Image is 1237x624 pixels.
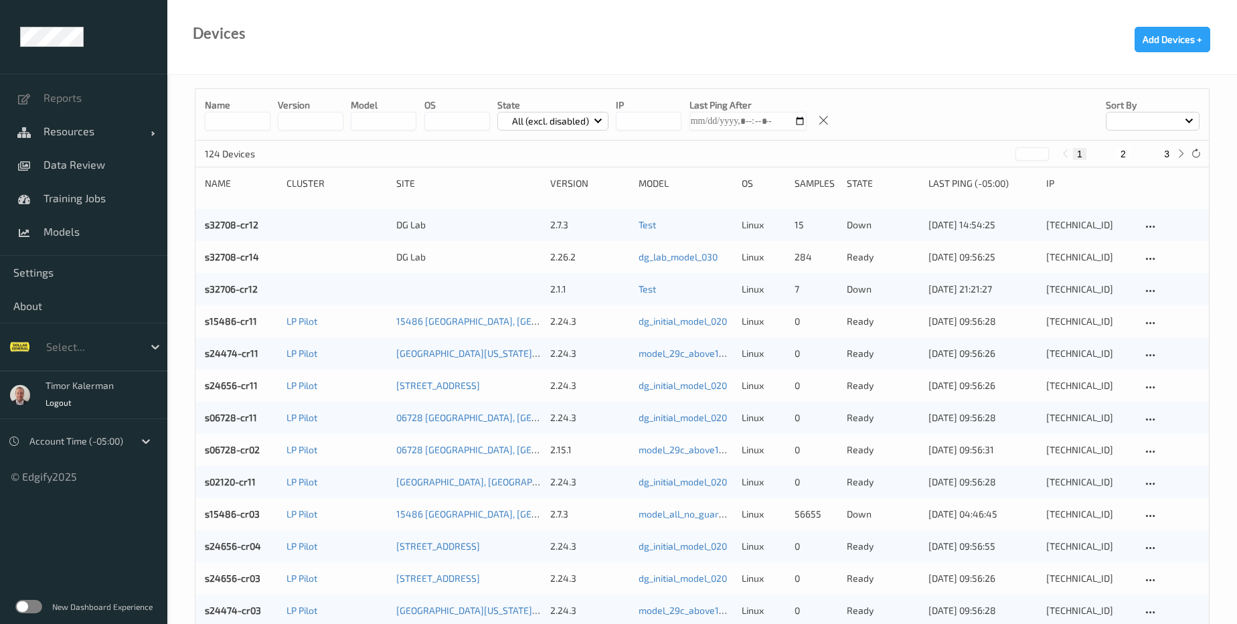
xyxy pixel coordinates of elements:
button: 2 [1117,148,1130,160]
div: 0 [795,411,838,424]
div: [DATE] 09:56:31 [928,443,1037,457]
a: 15486 [GEOGRAPHIC_DATA], [GEOGRAPHIC_DATA] [396,508,604,520]
a: dg_initial_model_020 [639,572,727,584]
div: [DATE] 14:54:25 [928,218,1037,232]
a: model_29c_above150_same_other [639,605,785,616]
p: linux [742,250,785,264]
p: OS [424,98,490,112]
div: 56655 [795,508,838,521]
a: [GEOGRAPHIC_DATA][US_STATE], [GEOGRAPHIC_DATA] [396,347,624,359]
a: Test [639,283,656,295]
div: [DATE] 21:21:27 [928,283,1037,296]
a: [STREET_ADDRESS] [396,380,480,391]
div: 0 [795,443,838,457]
div: State [847,177,919,190]
a: s15486-cr11 [205,315,257,327]
div: [DATE] 09:56:26 [928,572,1037,585]
div: [TECHNICAL_ID] [1046,604,1133,617]
div: 0 [795,572,838,585]
div: 2.24.3 [550,572,629,585]
div: 2.24.3 [550,540,629,553]
p: linux [742,540,785,553]
a: dg_initial_model_020 [639,412,727,423]
p: ready [847,475,919,489]
p: Last Ping After [689,98,807,112]
div: [DATE] 09:56:28 [928,604,1037,617]
a: dg_initial_model_020 [639,540,727,552]
a: LP Pilot [286,476,317,487]
div: DG Lab [396,218,540,232]
a: 06728 [GEOGRAPHIC_DATA], [GEOGRAPHIC_DATA] [396,412,604,423]
div: 2.24.3 [550,475,629,489]
div: [TECHNICAL_ID] [1046,443,1133,457]
div: [TECHNICAL_ID] [1046,315,1133,328]
div: Name [205,177,277,190]
a: s24656-cr03 [205,572,260,584]
a: s15486-cr03 [205,508,260,520]
a: s24474-cr11 [205,347,258,359]
div: 2.1.1 [550,283,629,296]
div: Devices [193,27,246,40]
button: 1 [1073,148,1086,160]
button: Add Devices + [1135,27,1210,52]
p: linux [742,604,785,617]
div: 0 [795,379,838,392]
button: 3 [1160,148,1173,160]
p: 124 Devices [205,147,305,161]
p: ready [847,604,919,617]
a: dg_initial_model_020 [639,476,727,487]
p: ready [847,379,919,392]
a: s32706-cr12 [205,283,258,295]
p: linux [742,411,785,424]
p: model [351,98,416,112]
a: dg_lab_model_030 [639,251,718,262]
a: LP Pilot [286,444,317,455]
p: ready [847,572,919,585]
p: ready [847,540,919,553]
div: 2.24.3 [550,379,629,392]
div: 2.26.2 [550,250,629,264]
p: ready [847,315,919,328]
a: [STREET_ADDRESS] [396,572,480,584]
p: Sort by [1106,98,1200,112]
div: [TECHNICAL_ID] [1046,508,1133,521]
div: 2.24.3 [550,411,629,424]
div: 2.24.3 [550,347,629,360]
div: [DATE] 09:56:26 [928,347,1037,360]
div: [TECHNICAL_ID] [1046,218,1133,232]
a: s24474-cr03 [205,605,261,616]
a: s02120-cr11 [205,476,256,487]
a: 15486 [GEOGRAPHIC_DATA], [GEOGRAPHIC_DATA] [396,315,604,327]
div: [DATE] 09:56:28 [928,475,1037,489]
div: [TECHNICAL_ID] [1046,250,1133,264]
p: ready [847,443,919,457]
a: dg_initial_model_020 [639,380,727,391]
a: Test [639,219,656,230]
a: [STREET_ADDRESS] [396,540,480,552]
a: model_all_no_guarded [639,508,735,520]
div: [TECHNICAL_ID] [1046,347,1133,360]
div: [TECHNICAL_ID] [1046,411,1133,424]
div: 2.24.3 [550,315,629,328]
a: LP Pilot [286,412,317,423]
p: ready [847,347,919,360]
p: linux [742,347,785,360]
div: ip [1046,177,1133,190]
p: linux [742,283,785,296]
a: 06728 [GEOGRAPHIC_DATA], [GEOGRAPHIC_DATA] [396,444,604,455]
p: State [497,98,609,112]
div: [DATE] 09:56:25 [928,250,1037,264]
div: 0 [795,475,838,489]
p: Name [205,98,270,112]
div: 2.24.3 [550,604,629,617]
div: version [550,177,629,190]
a: s24656-cr04 [205,540,261,552]
p: IP [616,98,681,112]
div: 284 [795,250,838,264]
a: s32708-cr12 [205,219,258,230]
div: [TECHNICAL_ID] [1046,540,1133,553]
div: 0 [795,540,838,553]
a: LP Pilot [286,380,317,391]
div: 0 [795,604,838,617]
a: [GEOGRAPHIC_DATA][US_STATE], [GEOGRAPHIC_DATA] [396,605,624,616]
